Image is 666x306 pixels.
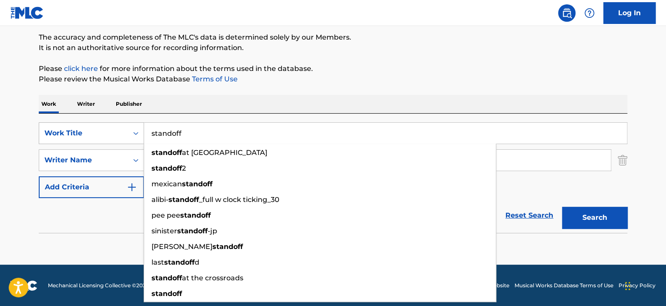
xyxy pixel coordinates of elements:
[182,164,186,172] span: 2
[151,227,177,235] span: sinister
[127,182,137,192] img: 9d2ae6d4665cec9f34b9.svg
[151,289,182,298] strong: standoff
[39,32,627,43] p: The accuracy and completeness of The MLC's data is determined solely by our Members.
[10,7,44,19] img: MLC Logo
[151,195,168,204] span: alibi-
[199,195,279,204] span: _full w clock ticking_30
[584,8,595,18] img: help
[64,64,98,73] a: click here
[619,282,656,289] a: Privacy Policy
[180,211,211,219] strong: standoff
[501,206,558,225] a: Reset Search
[39,95,59,113] p: Work
[74,95,98,113] p: Writer
[39,74,627,84] p: Please review the Musical Works Database
[212,242,243,251] strong: standoff
[39,176,144,198] button: Add Criteria
[151,180,182,188] span: mexican
[39,43,627,53] p: It is not an authoritative source for recording information.
[177,227,208,235] strong: standoff
[208,227,217,235] span: -jp
[10,280,37,291] img: logo
[562,207,627,229] button: Search
[48,282,149,289] span: Mechanical Licensing Collective © 2025
[603,2,656,24] a: Log In
[164,258,195,266] strong: standoff
[151,148,182,157] strong: standoff
[44,155,123,165] div: Writer Name
[195,258,199,266] span: d
[182,274,243,282] span: at the crossroads
[113,95,145,113] p: Publisher
[190,75,238,83] a: Terms of Use
[182,180,212,188] strong: standoff
[39,64,627,74] p: Please for more information about the terms used in the database.
[151,211,180,219] span: pee pee
[151,164,182,172] strong: standoff
[562,8,572,18] img: search
[151,242,212,251] span: [PERSON_NAME]
[182,148,267,157] span: at [GEOGRAPHIC_DATA]
[622,264,666,306] iframe: Chat Widget
[625,273,630,299] div: Drag
[618,149,627,171] img: Delete Criterion
[39,122,627,233] form: Search Form
[558,4,575,22] a: Public Search
[151,258,164,266] span: last
[168,195,199,204] strong: standoff
[151,274,182,282] strong: standoff
[581,4,598,22] div: Help
[44,128,123,138] div: Work Title
[515,282,613,289] a: Musical Works Database Terms of Use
